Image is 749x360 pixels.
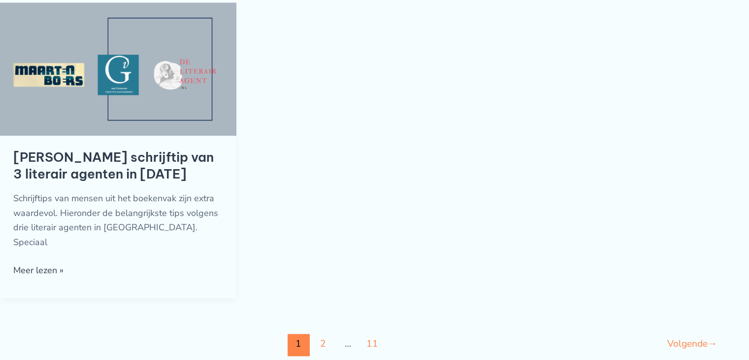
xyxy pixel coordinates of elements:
[288,334,310,356] span: Pagina 1
[13,263,64,278] a: Meer lezen »
[312,334,334,356] a: Pagina 2
[13,149,214,182] a: [PERSON_NAME] schrijftip van 3 literair agenten in [DATE]
[653,334,731,356] a: Volgende
[18,334,731,356] nav: Bericht paginering
[708,337,717,350] span: →
[337,334,359,356] span: …
[361,334,383,356] a: Pagina 11
[13,191,223,250] p: Schrijftips van mensen uit het boekenvak zijn extra waardevol. Hieronder de belangrijkste tips vo...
